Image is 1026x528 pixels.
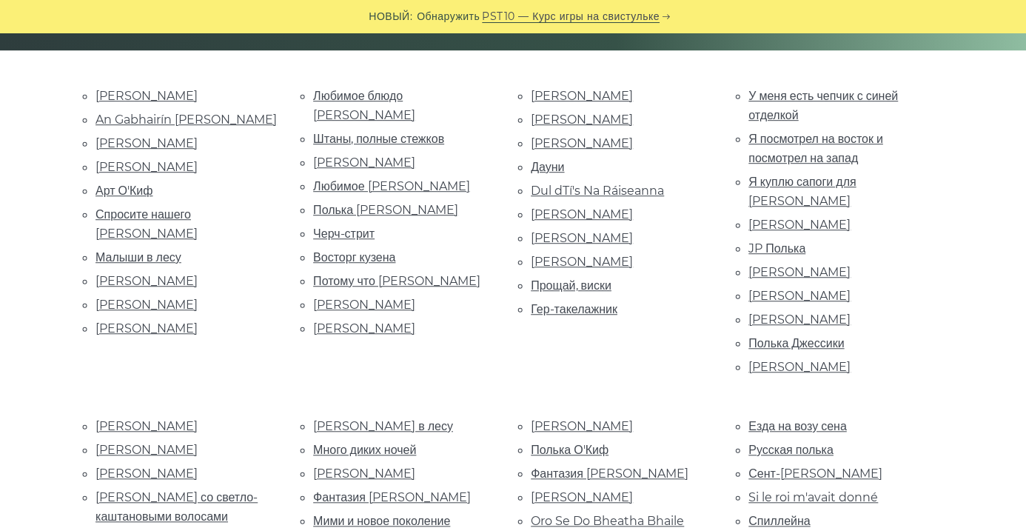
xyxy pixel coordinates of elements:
[95,160,198,174] a: [PERSON_NAME]
[748,132,883,165] a: Я посмотрел на восток и посмотрел на запад
[313,419,453,433] a: [PERSON_NAME] в лесу
[95,274,198,288] font: [PERSON_NAME]
[95,298,198,312] a: [PERSON_NAME]
[748,265,851,279] a: [PERSON_NAME]
[313,514,450,528] a: Мими и новое поколение
[748,490,878,504] a: Si le roi m'avait donné
[95,113,277,127] a: An Gabhairín [PERSON_NAME]
[482,10,660,23] font: PST10 — Курс игры на свистульке
[95,250,181,264] a: Малыши в лесу
[531,419,633,433] a: [PERSON_NAME]
[313,274,480,288] a: Потому что [PERSON_NAME]
[748,467,882,481] a: Сент-[PERSON_NAME]
[531,490,633,504] a: [PERSON_NAME]
[531,113,633,127] a: [PERSON_NAME]
[531,443,608,457] a: Полька О'Киф
[313,227,375,241] font: Черч-стрит
[313,203,458,217] a: Полька [PERSON_NAME]
[531,184,664,198] a: Dul dTí's Na Ráiseanna
[95,89,198,103] a: [PERSON_NAME]
[95,419,198,433] font: [PERSON_NAME]
[748,443,834,457] a: Русская полька
[95,184,152,198] a: Арт О'Киф
[95,136,198,150] a: [PERSON_NAME]
[482,8,660,25] a: PST10 — Курс игры на свистульке
[95,207,198,241] font: Спросите нашего [PERSON_NAME]
[531,207,633,221] a: [PERSON_NAME]
[531,231,633,245] font: [PERSON_NAME]
[748,360,851,374] font: [PERSON_NAME]
[313,467,415,481] a: [PERSON_NAME]
[313,132,444,146] a: Штаны, полные стежков
[531,467,688,481] a: Фантазия [PERSON_NAME]
[313,250,395,264] a: Восторг кузена
[748,289,851,303] a: [PERSON_NAME]
[313,179,469,193] a: Любимое [PERSON_NAME]
[748,419,846,433] a: Езда на возу сена
[95,467,198,481] a: [PERSON_NAME]
[313,156,415,170] a: [PERSON_NAME]
[748,336,844,350] a: Полька Джессики
[313,298,415,312] a: [PERSON_NAME]
[748,89,898,122] a: У меня есть чепчик с синей отделкой
[748,241,805,255] a: JP Полька
[748,218,851,232] font: [PERSON_NAME]
[531,160,564,174] a: Дауни
[748,514,810,528] a: Спиллейна
[748,175,856,208] a: Я куплю сапоги для [PERSON_NAME]
[313,321,415,335] a: [PERSON_NAME]
[531,302,617,316] a: Гер-такелажник
[748,313,851,327] font: [PERSON_NAME]
[313,89,415,122] a: Любимое блюдо [PERSON_NAME]
[531,278,611,293] a: Прощай, виски
[417,10,480,23] font: Обнаружить
[313,443,416,457] a: Много диких ночей
[369,10,412,23] font: НОВЫЙ:
[95,443,198,457] a: [PERSON_NAME]
[531,255,633,269] a: [PERSON_NAME]
[531,514,684,528] a: Oro Se Do Bheatha Bhaile
[531,89,633,103] a: [PERSON_NAME]
[95,321,198,335] a: [PERSON_NAME]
